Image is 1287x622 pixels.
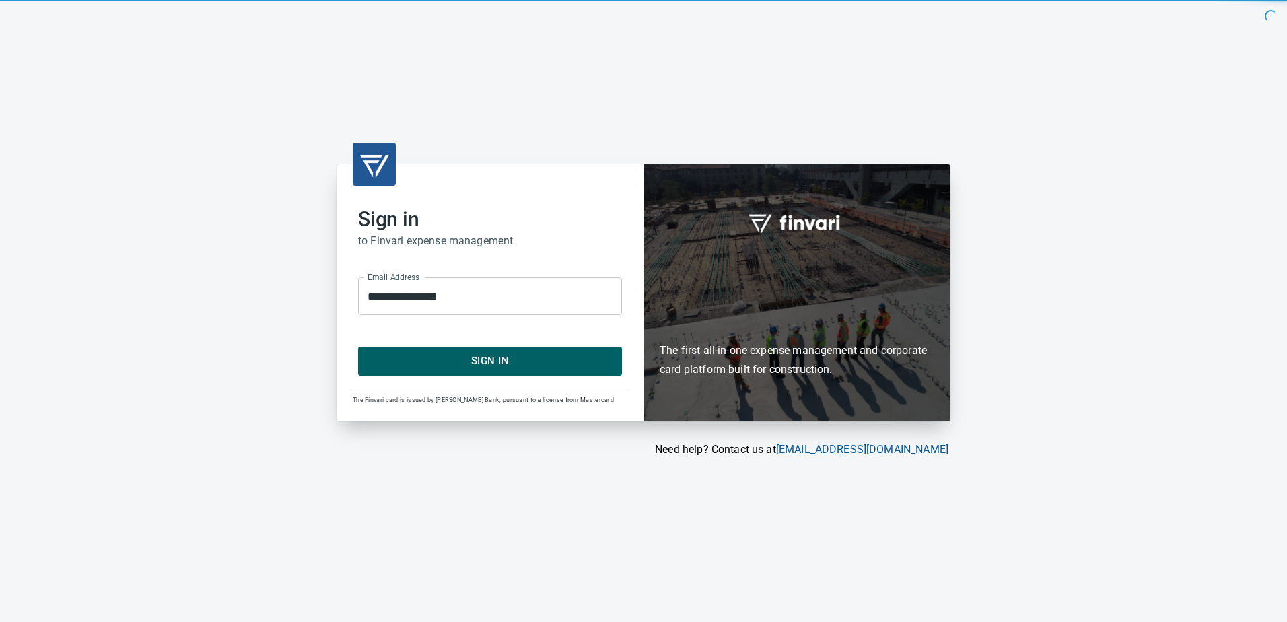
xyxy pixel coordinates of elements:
a: [EMAIL_ADDRESS][DOMAIN_NAME] [776,443,948,456]
div: Finvari [643,164,950,421]
span: Sign In [373,352,607,370]
img: fullword_logo_white.png [746,207,847,238]
span: The Finvari card is issued by [PERSON_NAME] Bank, pursuant to a license from Mastercard [353,396,614,403]
img: transparent_logo.png [358,148,390,180]
h2: Sign in [358,207,622,232]
h6: to Finvari expense management [358,232,622,250]
button: Sign In [358,347,622,375]
h6: The first all-in-one expense management and corporate card platform built for construction. [660,263,934,379]
p: Need help? Contact us at [337,442,948,458]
